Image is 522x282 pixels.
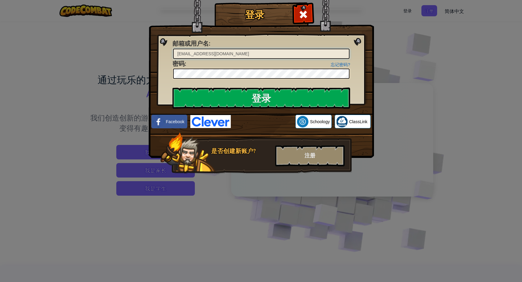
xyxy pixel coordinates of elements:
span: 密码 [172,59,185,68]
a: 忘记密码? [331,62,350,67]
label: : [172,39,210,48]
span: Schoology [310,119,330,125]
span: ClassLink [349,119,368,125]
span: Facebook [166,119,184,125]
div: 注册 [275,145,345,166]
img: facebook_small.png [153,116,164,127]
div: 是否创建新账户? [211,147,272,155]
iframe: “使用 Google 账号登录”按钮 [231,115,295,128]
h1: 登录 [216,9,293,20]
input: 登录 [172,88,350,109]
img: classlink-logo-small.png [336,116,348,127]
img: schoology.png [297,116,308,127]
label: : [172,59,186,68]
img: clever-logo-blue.png [190,115,231,128]
span: 邮箱或用户名 [172,39,209,47]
